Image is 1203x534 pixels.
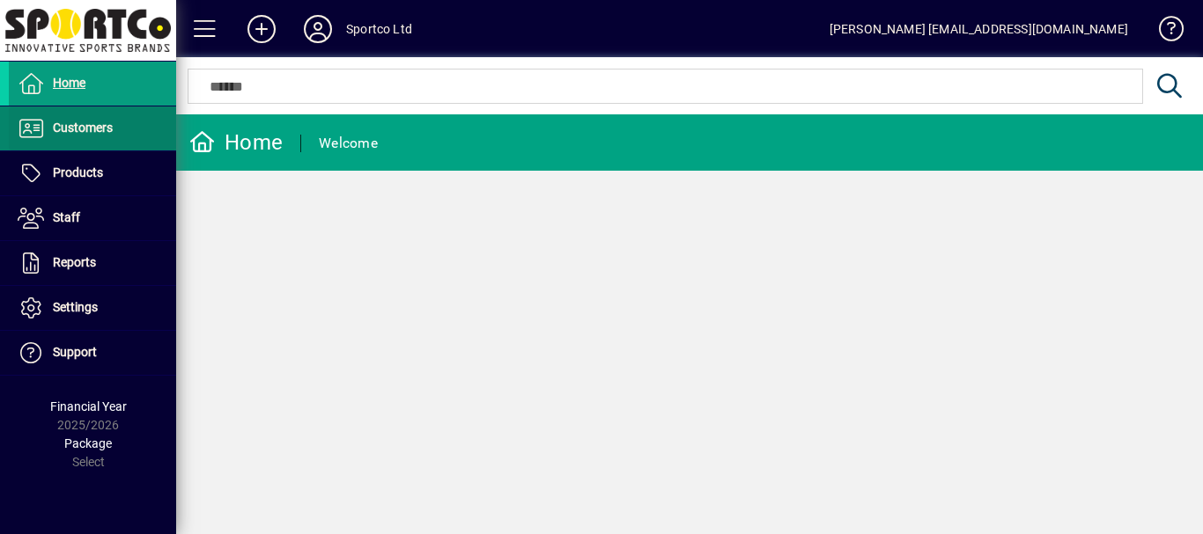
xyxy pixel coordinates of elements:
span: Products [53,165,103,179]
button: Add [233,13,290,45]
span: Staff [53,210,80,224]
button: Profile [290,13,346,45]
span: Customers [53,121,113,135]
div: Sportco Ltd [346,15,412,43]
span: Home [53,76,85,90]
span: Support [53,345,97,359]
a: Products [9,151,176,195]
a: Staff [9,196,176,240]
div: Home [189,128,283,157]
span: Settings [53,300,98,314]
span: Reports [53,255,96,269]
a: Settings [9,286,176,330]
div: Welcome [319,129,378,157]
div: [PERSON_NAME] [EMAIL_ADDRESS][DOMAIN_NAME] [830,15,1128,43]
a: Support [9,331,176,375]
span: Financial Year [50,399,127,413]
span: Package [64,436,112,450]
a: Knowledge Base [1146,4,1181,61]
a: Customers [9,106,176,150]
a: Reports [9,241,176,285]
